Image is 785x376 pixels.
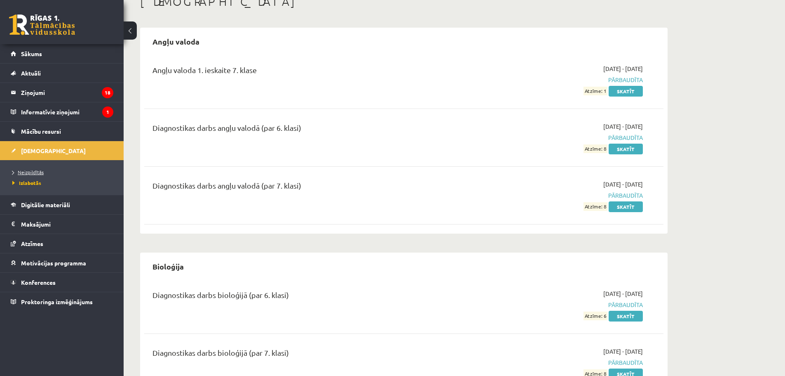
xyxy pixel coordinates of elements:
[11,122,113,141] a: Mācību resursi
[11,253,113,272] a: Motivācijas programma
[12,168,115,176] a: Neizpildītās
[487,358,643,367] span: Pārbaudīta
[102,106,113,118] i: 1
[21,279,56,286] span: Konferences
[603,64,643,73] span: [DATE] - [DATE]
[12,180,41,186] span: Izlabotās
[11,292,113,311] a: Proktoringa izmēģinājums
[583,87,607,95] span: Atzīme: 1
[21,240,43,247] span: Atzīmes
[21,69,41,77] span: Aktuāli
[21,83,113,102] legend: Ziņojumi
[609,201,643,212] a: Skatīt
[21,102,113,121] legend: Informatīvie ziņojumi
[11,273,113,292] a: Konferences
[487,191,643,200] span: Pārbaudīta
[21,259,86,267] span: Motivācijas programma
[12,169,44,175] span: Neizpildītās
[21,201,70,208] span: Digitālie materiāli
[152,122,475,137] div: Diagnostikas darbs angļu valodā (par 6. klasi)
[144,32,208,51] h2: Angļu valoda
[11,234,113,253] a: Atzīmes
[11,141,113,160] a: [DEMOGRAPHIC_DATA]
[21,147,86,154] span: [DEMOGRAPHIC_DATA]
[152,347,475,362] div: Diagnostikas darbs bioloģijā (par 7. klasi)
[152,289,475,305] div: Diagnostikas darbs bioloģijā (par 6. klasi)
[12,179,115,187] a: Izlabotās
[144,257,192,276] h2: Bioloģija
[152,180,475,195] div: Diagnostikas darbs angļu valodā (par 7. klasi)
[603,289,643,298] span: [DATE] - [DATE]
[583,144,607,153] span: Atzīme: 8
[21,215,113,234] legend: Maksājumi
[9,14,75,35] a: Rīgas 1. Tālmācības vidusskola
[487,300,643,309] span: Pārbaudīta
[603,347,643,356] span: [DATE] - [DATE]
[11,195,113,214] a: Digitālie materiāli
[11,64,113,83] a: Aktuāli
[21,50,42,57] span: Sākums
[603,122,643,131] span: [DATE] - [DATE]
[609,86,643,97] a: Skatīt
[21,128,61,135] span: Mācību resursi
[487,133,643,142] span: Pārbaudīta
[152,64,475,80] div: Angļu valoda 1. ieskaite 7. klase
[609,144,643,154] a: Skatīt
[11,215,113,234] a: Maksājumi
[11,102,113,121] a: Informatīvie ziņojumi1
[102,87,113,98] i: 18
[603,180,643,189] span: [DATE] - [DATE]
[609,311,643,322] a: Skatīt
[583,312,607,320] span: Atzīme: 6
[487,76,643,84] span: Pārbaudīta
[11,44,113,63] a: Sākums
[21,298,93,305] span: Proktoringa izmēģinājums
[11,83,113,102] a: Ziņojumi18
[583,202,607,211] span: Atzīme: 8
